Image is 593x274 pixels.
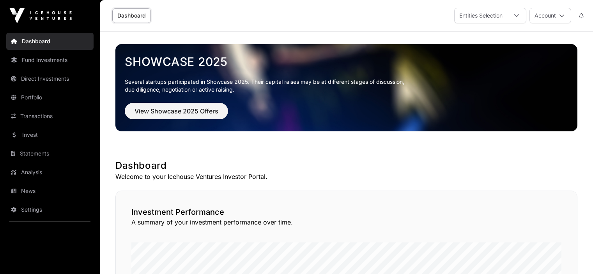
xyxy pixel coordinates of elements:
a: Settings [6,201,94,218]
iframe: Chat Widget [554,237,593,274]
a: Invest [6,126,94,143]
button: Account [529,8,571,23]
h2: Investment Performance [131,207,561,217]
p: Welcome to your Icehouse Ventures Investor Portal. [115,172,577,181]
img: Icehouse Ventures Logo [9,8,72,23]
a: Dashboard [112,8,151,23]
a: Analysis [6,164,94,181]
a: Statements [6,145,94,162]
a: Showcase 2025 [125,55,568,69]
a: View Showcase 2025 Offers [125,111,228,118]
p: Several startups participated in Showcase 2025. Their capital raises may be at different stages o... [125,78,568,94]
a: Fund Investments [6,51,94,69]
span: View Showcase 2025 Offers [135,106,218,116]
a: Transactions [6,108,94,125]
p: A summary of your investment performance over time. [131,217,561,227]
img: Showcase 2025 [115,44,577,131]
div: Entities Selection [455,8,507,23]
a: News [6,182,94,200]
a: Direct Investments [6,70,94,87]
h1: Dashboard [115,159,577,172]
a: Dashboard [6,33,94,50]
button: View Showcase 2025 Offers [125,103,228,119]
a: Portfolio [6,89,94,106]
